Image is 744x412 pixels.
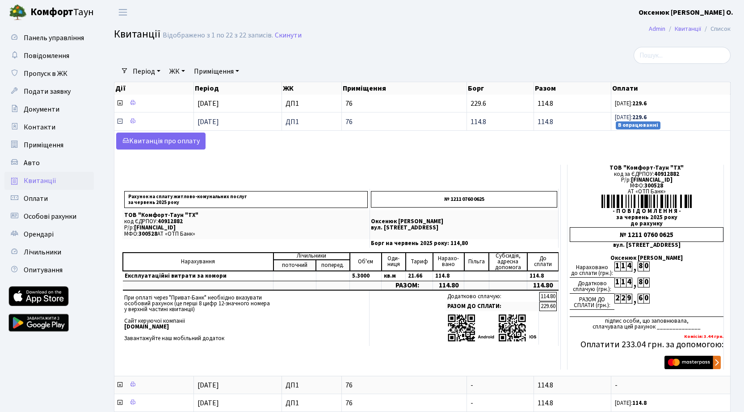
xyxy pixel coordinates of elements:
[124,225,368,231] p: Р/р:
[570,278,614,294] div: Додатково сплачую (грн.):
[701,24,731,34] li: Список
[166,64,189,79] a: ЖК
[616,121,660,129] small: В опрацюванні
[464,253,489,271] td: Пільга
[632,294,638,304] div: ,
[114,82,194,95] th: Дії
[570,255,723,261] div: Оксенюк [PERSON_NAME]
[620,262,626,271] div: 1
[471,380,473,390] span: -
[350,253,382,271] td: Об'єм
[24,122,55,132] span: Контакти
[24,33,84,43] span: Панель управління
[124,212,368,218] p: ТОВ "Комфорт-Таун "ТХ"
[643,278,649,287] div: 0
[139,230,157,238] span: 300528
[350,271,382,281] td: 5.3000
[198,398,219,408] span: [DATE]
[116,133,206,150] a: Kвитанція про оплату
[122,291,370,345] td: При оплаті через "Приват-Банк" необхідно вказувати особовий рахунок (це перші 8 цифр 12-значного ...
[489,253,527,271] td: Субсидія, адресна допомога
[4,261,94,279] a: Опитування
[406,253,433,271] td: Тариф
[24,51,69,61] span: Повідомлення
[638,294,643,304] div: 6
[286,382,338,389] span: ДП1
[4,136,94,154] a: Приміщення
[471,398,473,408] span: -
[433,281,464,290] td: 114.80
[684,333,723,340] b: Комісія: 3.44 грн.
[654,170,679,178] span: 40912882
[570,316,723,330] div: підпис особи, що заповнювала, сплачувала цей рахунок ______________
[467,82,534,95] th: Борг
[371,241,557,246] p: Борг на червень 2025 року: 114,80
[644,182,663,190] span: 300528
[124,219,368,225] p: код ЄДРПОУ:
[134,224,176,232] span: [FINANCIAL_ID]
[570,171,723,177] div: код за ЄДРПОУ:
[190,64,243,79] a: Приміщення
[570,215,723,221] div: за червень 2025 року
[194,82,282,95] th: Період
[639,8,733,17] b: Оксенюк [PERSON_NAME] О.
[626,278,632,287] div: 4
[534,82,611,95] th: Разом
[664,356,721,369] img: Masterpass
[643,262,649,271] div: 0
[538,117,553,127] span: 114.8
[4,172,94,190] a: Квитанції
[538,99,553,108] span: 114.8
[570,177,723,183] div: Р/р:
[570,242,723,248] div: вул. [STREET_ADDRESS]
[371,225,557,231] p: вул. [STREET_ADDRESS]
[614,294,620,304] div: 2
[615,100,647,108] small: [DATE]:
[538,398,553,408] span: 114.8
[345,100,463,107] span: 76
[4,118,94,136] a: Контакти
[570,227,723,242] div: № 1211 0760 0625
[24,247,61,257] span: Лічильники
[632,113,647,121] b: 229.6
[24,212,76,221] span: Особові рахунки
[345,382,463,389] span: 76
[620,278,626,287] div: 1
[527,253,559,271] td: До cплати
[471,99,486,108] span: 229.6
[286,400,338,407] span: ДП1
[9,4,27,21] img: logo.png
[614,262,620,271] div: 1
[123,253,273,271] td: Нарахування
[163,31,273,40] div: Відображено з 1 по 22 з 22 записів.
[620,294,626,304] div: 2
[4,29,94,47] a: Панель управління
[539,292,557,301] td: 114.80
[371,219,557,225] p: Оксенюк [PERSON_NAME]
[30,5,73,19] b: Комфорт
[114,26,160,42] span: Квитанції
[570,339,723,350] h5: Оплатити 233.04 грн. за допомогою:
[382,281,433,290] td: РАЗОМ:
[382,271,406,281] td: кв.м
[273,260,316,271] td: поточний
[345,118,463,125] span: 76
[570,165,723,171] div: ТОВ "Комфорт-Таун "ТХ"
[632,100,647,108] b: 229.6
[24,229,54,239] span: Орендарі
[24,104,59,114] span: Документи
[342,82,467,95] th: Приміщення
[570,183,723,189] div: МФО:
[626,294,632,304] div: 9
[643,294,649,304] div: 0
[4,225,94,243] a: Орендарі
[30,5,94,20] span: Таун
[615,113,647,121] small: [DATE]:
[649,24,665,33] a: Admin
[24,69,67,79] span: Пропуск в ЖК
[24,194,48,204] span: Оплати
[433,271,464,281] td: 114.8
[345,400,463,407] span: 76
[631,176,673,184] span: [FINANCIAL_ID]
[639,7,733,18] a: Оксенюк [PERSON_NAME] О.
